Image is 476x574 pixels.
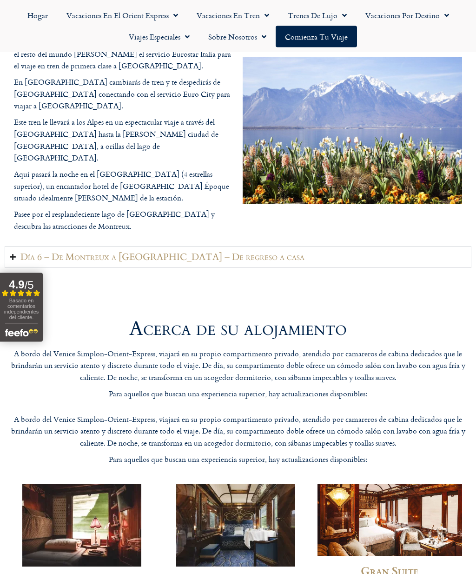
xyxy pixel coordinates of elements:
[365,10,440,21] font: Vacaciones por destino
[18,5,57,26] a: Hogar
[119,26,199,47] a: Viajes especiales
[27,10,48,21] font: Hogar
[197,10,260,21] font: Vacaciones en tren
[11,414,465,449] font: A bordo del Venice Simplon-Orient-Express, viajará en su propio compartimento privado, atendido p...
[243,58,462,204] img: Lago de Ginebra desde Montreux
[288,10,337,21] font: Trenes de lujo
[14,169,229,204] font: Aquí pasará la noche en el [GEOGRAPHIC_DATA] (4 estrellas superior), un encantador hotel de [GEOG...
[109,388,367,400] font: Para aquellos que buscan una experiencia superior, hay actualizaciones disponibles:
[14,209,215,232] font: Pasee por el resplandeciente lago de [GEOGRAPHIC_DATA] y descubra las atracciones de Montreux.
[276,26,357,47] a: Comienza tu viaje
[20,251,304,264] font: Día 6 – De Montreux a [GEOGRAPHIC_DATA] – De regreso a casa
[14,117,218,164] font: Este tren le llevará a los Alpes en un espectacular viaje a través del [GEOGRAPHIC_DATA] hasta la...
[66,10,169,21] font: Vacaciones en el Orient Express
[285,31,348,42] font: Comienza tu viaje
[199,26,276,47] a: Sobre nosotros
[14,77,230,112] font: En [GEOGRAPHIC_DATA] cambiarás de tren y te despedirás de [GEOGRAPHIC_DATA] conectando con el ser...
[22,484,141,567] img: Suite VSOE 2
[187,5,278,26] a: Vacaciones en tren
[57,5,187,26] a: Vacaciones en el Orient Express
[278,5,356,26] a: Trenes de lujo
[5,247,471,268] summary: Día 6 – De Montreux a [GEOGRAPHIC_DATA] – De regreso a casa
[129,31,180,42] font: Viajes especiales
[176,484,295,567] img: suite-vsoe
[11,348,465,383] font: A bordo del Venice Simplon-Orient-Express, viajará en su propio compartimento privado, atendido p...
[129,316,347,342] font: Acerca de su alojamiento
[208,31,257,42] font: Sobre nosotros
[109,454,367,465] font: Para aquellos que buscan una experiencia superior, hay actualizaciones disponibles:
[5,5,471,47] nav: Menú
